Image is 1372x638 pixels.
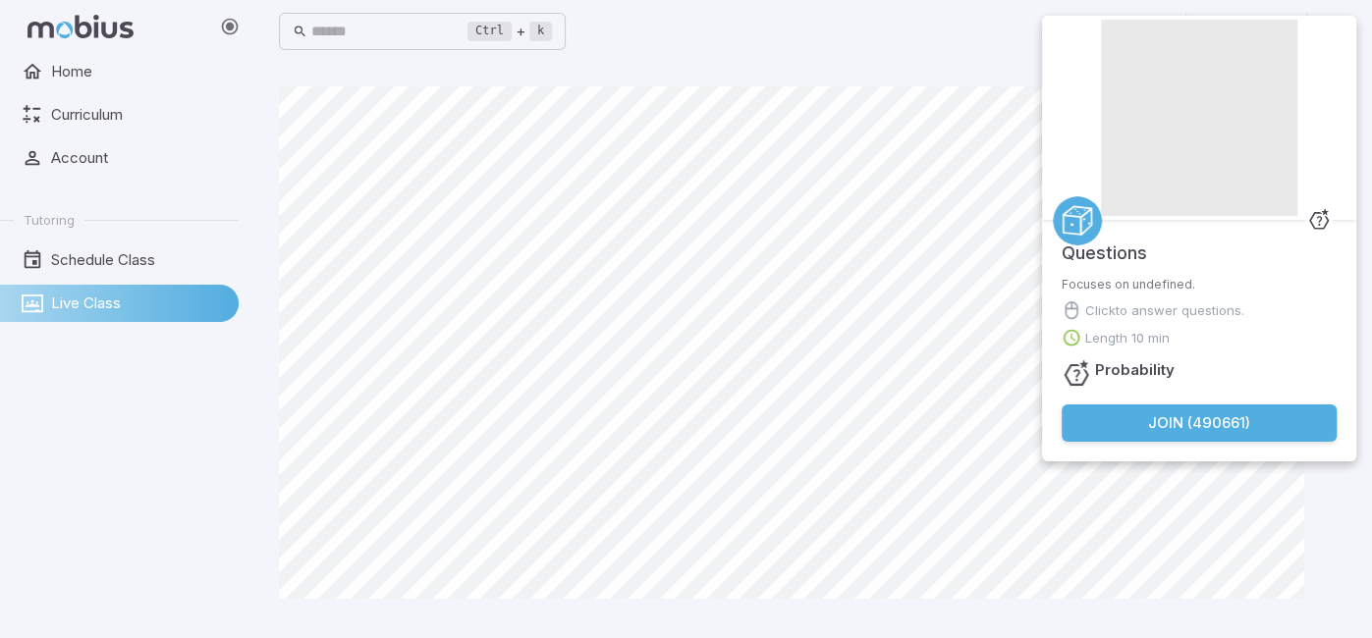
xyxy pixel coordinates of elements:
button: close [1337,22,1350,40]
h6: Probability [1095,359,1175,381]
span: Schedule Class [51,249,225,271]
h5: Questions [1062,220,1147,267]
button: Start Drawing on Questions [1265,13,1302,50]
kbd: Ctrl [467,22,512,41]
button: Join in Zoom Client [1144,13,1181,50]
a: Probability [1053,196,1102,245]
kbd: k [529,22,552,41]
p: Length 10 min [1085,328,1170,347]
button: Join (490661) [1062,404,1337,442]
span: Home [51,61,225,82]
button: Fullscreen Game [1190,13,1228,50]
div: + [467,20,552,43]
div: Join Activity [1042,16,1356,461]
span: Account [51,147,225,169]
button: Report an Issue [1228,13,1265,50]
span: Tutoring [24,211,75,229]
p: Click to answer questions. [1085,300,1244,320]
p: Focuses on undefined. [1062,277,1337,292]
span: Live Class [51,292,225,314]
span: Curriculum [51,104,225,126]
